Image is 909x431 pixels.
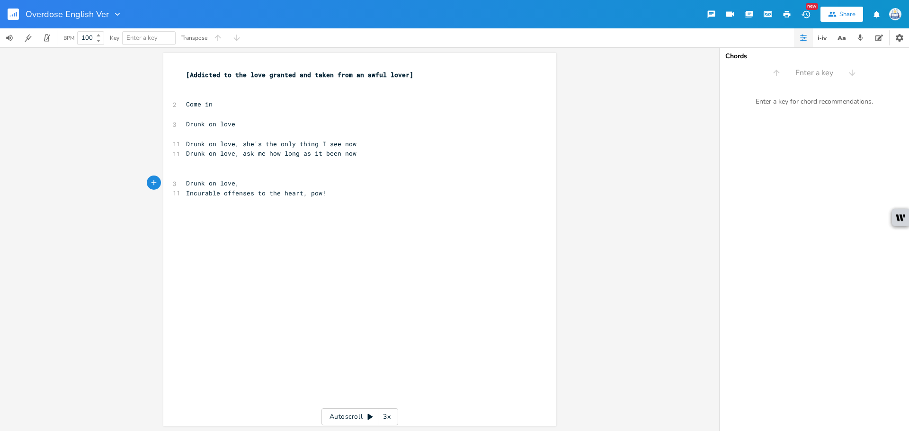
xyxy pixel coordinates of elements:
[889,8,901,20] img: Sign In
[186,179,239,187] span: Drunk on love,
[321,408,398,425] div: Autoscroll
[26,10,109,18] span: Overdose English Ver
[796,6,815,23] button: New
[186,189,326,197] span: Incurable offenses to the heart, pow!
[725,53,903,60] div: Chords
[186,120,235,128] span: Drunk on love
[110,35,119,41] div: Key
[806,3,818,10] div: New
[720,92,909,112] div: Enter a key for chord recommendations.
[795,68,833,79] span: Enter a key
[181,35,207,41] div: Transpose
[820,7,863,22] button: Share
[186,70,413,79] span: [Addicted to the love granted and taken from an awful lover]
[378,408,395,425] div: 3x
[186,149,356,158] span: Drunk on love, ask me how long as it been now
[186,140,356,148] span: Drunk on love, she's the only thing I see now
[126,34,158,42] span: Enter a key
[63,35,74,41] div: BPM
[186,100,213,108] span: Come in
[839,10,856,18] div: Share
